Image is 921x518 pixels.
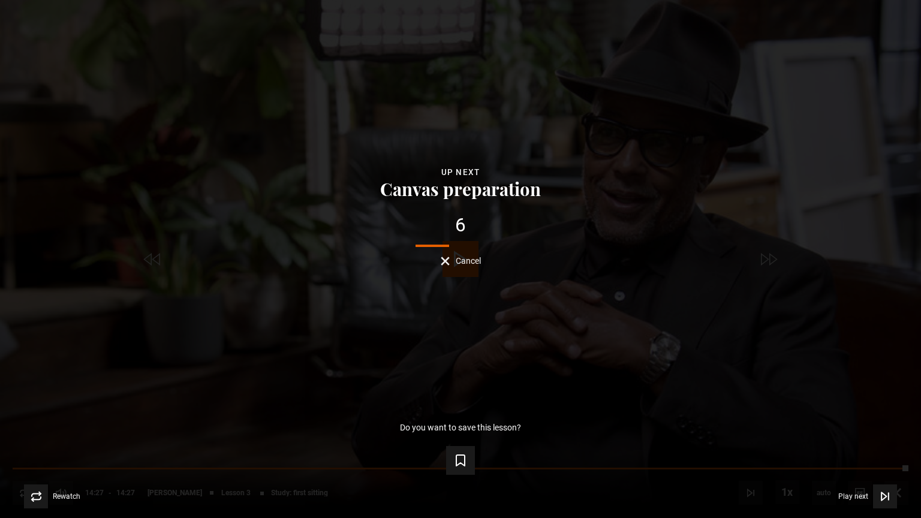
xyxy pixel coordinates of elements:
[838,484,897,508] button: Play next
[838,493,868,500] span: Play next
[53,493,80,500] span: Rewatch
[19,165,902,179] div: Up next
[24,484,80,508] button: Rewatch
[19,216,902,235] div: 6
[456,257,481,265] span: Cancel
[400,423,521,432] p: Do you want to save this lesson?
[441,257,481,266] button: Cancel
[377,179,544,198] button: Canvas preparation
